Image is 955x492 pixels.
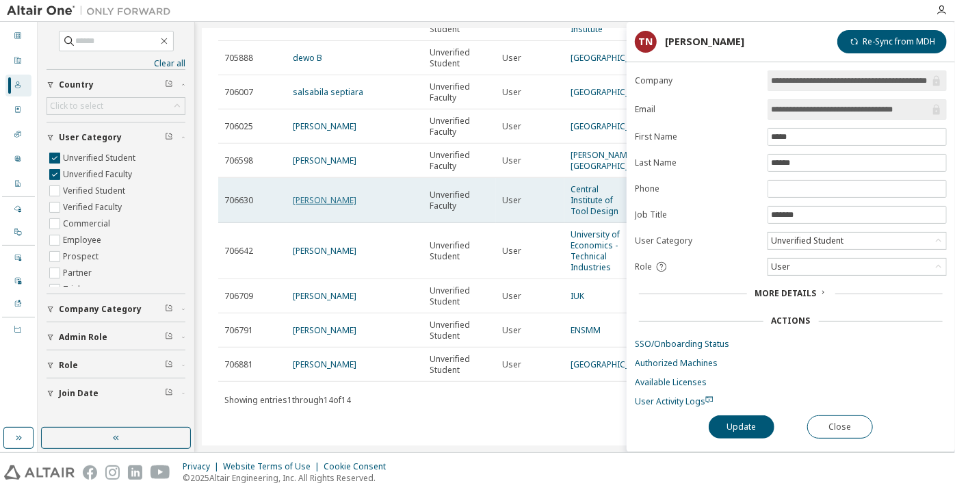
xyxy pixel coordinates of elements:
[5,319,31,341] div: Units Usage BI
[571,229,620,273] a: University of Economics - Technical Industries
[59,79,94,90] span: Country
[635,157,759,168] label: Last Name
[5,247,31,269] div: User Events
[63,265,94,281] label: Partner
[5,25,31,47] div: Dashboard
[293,52,322,64] a: dewo B
[47,294,185,324] button: Company Category
[47,322,185,352] button: Admin Role
[293,290,356,302] a: [PERSON_NAME]
[5,222,31,244] div: On Prem
[571,149,653,172] a: [PERSON_NAME][GEOGRAPHIC_DATA]
[324,461,394,472] div: Cookie Consent
[223,461,324,472] div: Website Terms of Use
[224,325,253,336] span: 706791
[502,121,521,132] span: User
[768,233,946,249] div: Unverified Student
[430,190,490,211] span: Unverified Faculty
[7,4,178,18] img: Altair One
[63,281,83,298] label: Trial
[502,325,521,336] span: User
[5,99,31,121] div: Orders
[59,132,122,143] span: User Category
[430,320,490,341] span: Unverified Student
[128,465,142,480] img: linkedin.svg
[769,259,792,274] div: User
[47,122,185,153] button: User Category
[635,235,759,246] label: User Category
[571,290,584,302] a: IUK
[47,58,185,69] a: Clear all
[293,120,356,132] a: [PERSON_NAME]
[430,354,490,376] span: Unverified Student
[769,233,846,248] div: Unverified Student
[635,377,947,388] a: Available Licenses
[165,79,173,90] span: Clear filter
[430,81,490,103] span: Unverified Faculty
[47,70,185,100] button: Country
[63,166,135,183] label: Unverified Faculty
[165,360,173,371] span: Clear filter
[5,198,31,220] div: Managed
[47,350,185,380] button: Role
[635,209,759,220] label: Job Title
[635,339,947,350] a: SSO/Onboarding Status
[430,47,490,69] span: Unverified Student
[293,359,356,370] a: [PERSON_NAME]
[59,304,142,315] span: Company Category
[105,465,120,480] img: instagram.svg
[635,104,759,115] label: Email
[83,465,97,480] img: facebook.svg
[837,30,947,53] button: Re-Sync from MDH
[293,86,363,98] a: salsabila septiara
[165,304,173,315] span: Clear filter
[63,248,101,265] label: Prospect
[502,195,521,206] span: User
[151,465,170,480] img: youtube.svg
[183,472,394,484] p: © 2025 Altair Engineering, Inc. All Rights Reserved.
[59,360,78,371] span: Role
[5,124,31,146] div: SKUs
[772,315,811,326] div: Actions
[224,53,253,64] span: 705888
[430,285,490,307] span: Unverified Student
[224,87,253,98] span: 706007
[47,378,185,409] button: Join Date
[165,332,173,343] span: Clear filter
[635,183,759,194] label: Phone
[571,86,653,98] a: [GEOGRAPHIC_DATA]
[293,194,356,206] a: [PERSON_NAME]
[571,52,653,64] a: [GEOGRAPHIC_DATA]
[502,53,521,64] span: User
[502,359,521,370] span: User
[635,31,657,53] div: TN
[635,131,759,142] label: First Name
[502,155,521,166] span: User
[430,116,490,138] span: Unverified Faculty
[768,259,946,275] div: User
[430,240,490,262] span: Unverified Student
[224,291,253,302] span: 706709
[5,173,31,195] div: Company Profile
[5,75,31,96] div: Users
[5,148,31,170] div: User Profile
[224,195,253,206] span: 706630
[4,465,75,480] img: altair_logo.svg
[755,287,817,299] span: More Details
[63,216,113,232] label: Commercial
[635,261,652,272] span: Role
[224,121,253,132] span: 706025
[63,232,104,248] label: Employee
[50,101,103,112] div: Click to select
[63,150,138,166] label: Unverified Student
[5,294,31,315] div: Product Downloads
[59,332,107,343] span: Admin Role
[293,324,356,336] a: [PERSON_NAME]
[224,359,253,370] span: 706881
[635,75,759,86] label: Company
[293,155,356,166] a: [PERSON_NAME]
[502,291,521,302] span: User
[5,50,31,72] div: Companies
[635,396,714,407] span: User Activity Logs
[709,415,774,439] button: Update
